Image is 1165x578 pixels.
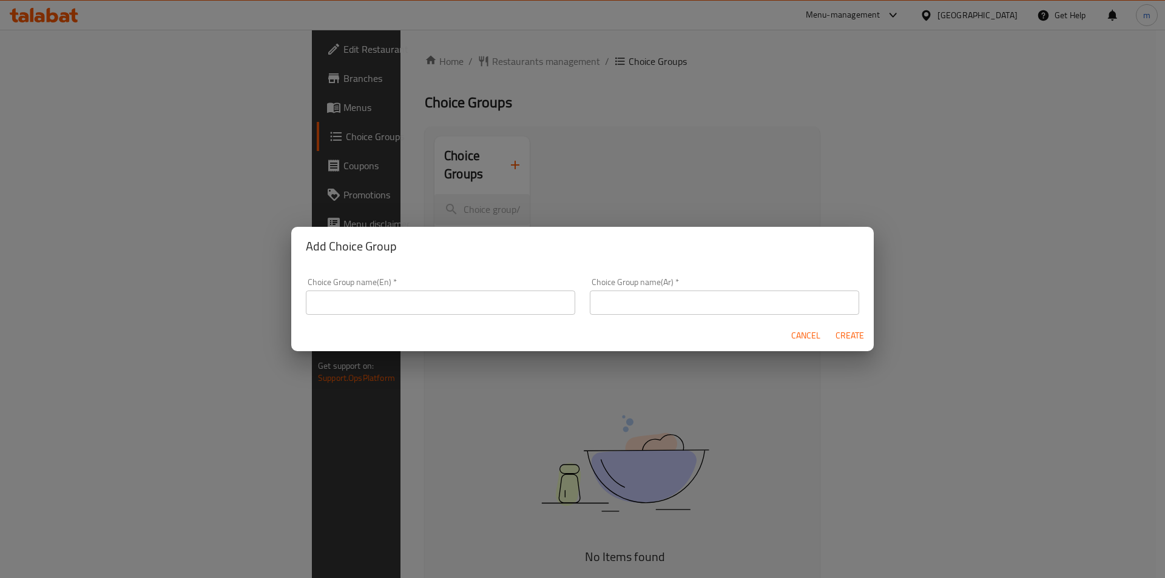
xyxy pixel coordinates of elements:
[830,324,869,347] button: Create
[791,328,820,343] span: Cancel
[786,324,825,347] button: Cancel
[306,291,575,315] input: Please enter Choice Group name(en)
[835,328,864,343] span: Create
[590,291,859,315] input: Please enter Choice Group name(ar)
[306,237,859,256] h2: Add Choice Group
